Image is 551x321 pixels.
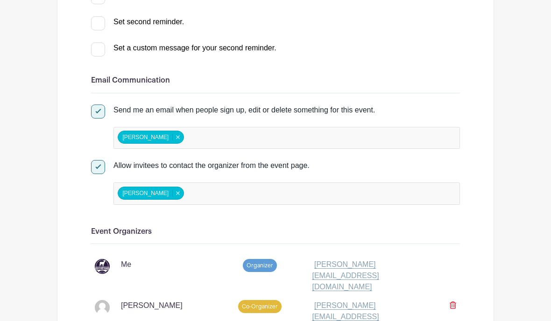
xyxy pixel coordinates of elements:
[113,105,460,116] div: Send me an email when people sign up, edit or delete something for this event.
[186,187,268,200] input: false
[113,16,184,28] div: Set second reminder.
[95,259,110,274] img: Logo.JPG
[91,227,460,236] h6: Event Organizers
[121,259,131,270] p: Me
[238,300,282,313] span: Co-Organizer
[118,131,184,144] div: [PERSON_NAME]
[243,259,277,272] span: Organizer
[172,134,183,140] button: Remove item: '169139'
[91,44,276,52] a: Set a custom message for your second reminder.
[113,42,276,54] div: Set a custom message for your second reminder.
[91,18,184,26] a: Set second reminder.
[91,76,460,85] h6: Email Communication
[186,131,268,145] input: false
[113,160,460,171] div: Allow invitees to contact the organizer from the event page.
[172,190,183,196] button: Remove item: '169139'
[95,300,110,315] img: default-ce2991bfa6775e67f084385cd625a349d9dcbb7a52a09fb2fda1e96e2d18dcdb.png
[121,300,183,311] p: [PERSON_NAME]
[118,187,184,200] div: [PERSON_NAME]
